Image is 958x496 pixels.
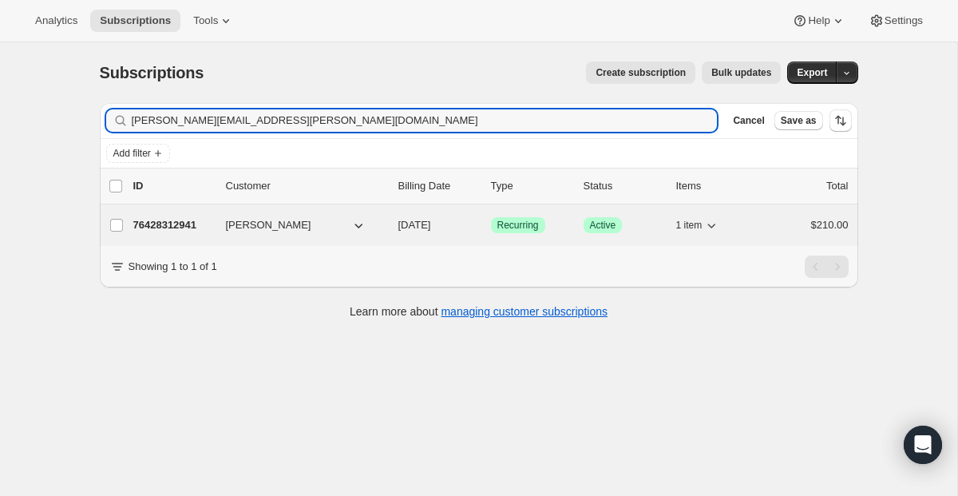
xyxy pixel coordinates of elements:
a: managing customer subscriptions [441,305,608,318]
p: Billing Date [398,178,478,194]
button: Tools [184,10,243,32]
div: Items [676,178,756,194]
span: 1 item [676,219,703,232]
span: Save as [781,114,817,127]
button: Settings [859,10,932,32]
span: [PERSON_NAME] [226,217,311,233]
button: 1 item [676,214,720,236]
span: Cancel [733,114,764,127]
button: Analytics [26,10,87,32]
div: IDCustomerBilling DateTypeStatusItemsTotal [133,178,849,194]
div: 76428312941[PERSON_NAME][DATE]SuccessRecurringSuccessActive1 item$210.00 [133,214,849,236]
button: Create subscription [586,62,695,84]
button: Help [782,10,855,32]
p: Status [584,178,663,194]
button: Bulk updates [702,62,781,84]
span: [DATE] [398,219,431,231]
div: Type [491,178,571,194]
span: Recurring [497,219,539,232]
p: Customer [226,178,386,194]
button: Save as [774,111,823,130]
span: Subscriptions [100,64,204,81]
span: Help [808,14,829,27]
button: Sort the results [829,109,852,132]
p: Total [826,178,848,194]
button: Add filter [106,144,170,163]
div: Open Intercom Messenger [904,426,942,464]
span: Bulk updates [711,66,771,79]
span: Add filter [113,147,151,160]
span: Tools [193,14,218,27]
span: $210.00 [811,219,849,231]
p: 76428312941 [133,217,213,233]
span: Active [590,219,616,232]
button: Subscriptions [90,10,180,32]
button: [PERSON_NAME] [216,212,376,238]
span: Export [797,66,827,79]
span: Subscriptions [100,14,171,27]
p: ID [133,178,213,194]
span: Settings [885,14,923,27]
nav: Pagination [805,256,849,278]
button: Export [787,62,837,84]
span: Analytics [35,14,77,27]
p: Learn more about [350,304,608,319]
button: Cancel [726,111,770,130]
p: Showing 1 to 1 of 1 [129,259,217,275]
span: Create subscription [596,66,686,79]
input: Filter subscribers [132,109,718,132]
